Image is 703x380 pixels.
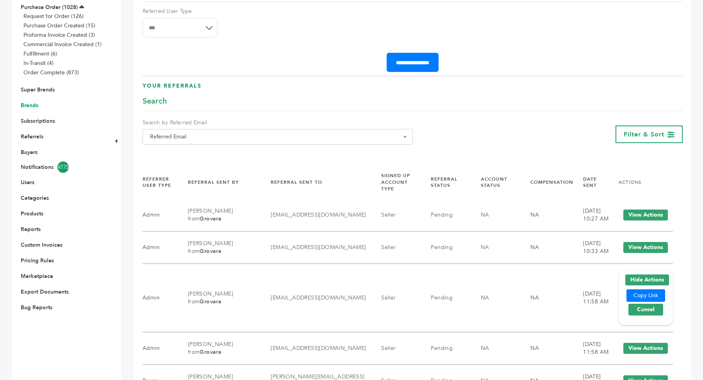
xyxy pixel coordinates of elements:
a: Referrals [21,133,43,140]
a: Purchase Order Created (15) [23,22,95,29]
td: Admin [143,264,178,332]
span: [DATE] 11:58 AM [583,341,608,356]
a: Export Documents [21,288,69,296]
a: Seller [381,211,396,219]
label: Referred User Type [143,7,218,15]
a: Cancel [628,304,663,315]
a: Notifications4775 [21,161,100,173]
a: Fulfillment (6) [23,50,57,57]
a: Brands [21,102,38,109]
td: NA [521,264,573,332]
a: [PERSON_NAME] from [188,240,233,255]
a: Pricing Rules [21,257,54,264]
a: Pending [431,344,453,352]
td: NA [521,332,573,365]
a: Purchase Order (1028) [21,4,78,11]
td: Admin [143,199,178,231]
div: Copy Link [626,289,665,302]
a: REFERRAL SENT TO [271,179,322,185]
a: Marketplace [21,272,53,280]
a: Seller [381,294,396,301]
b: Grovara [200,215,221,222]
b: Grovara [200,247,221,255]
a: Seller [381,244,396,251]
a: [EMAIL_ADDRESS][DOMAIN_NAME] [271,294,366,301]
a: Buyers [21,149,37,156]
a: NA [481,294,489,301]
a: [PERSON_NAME] from [188,207,233,222]
a: REFERRER USER TYPE [143,176,171,189]
a: [PERSON_NAME] from [188,341,233,356]
a: Bug Reports [21,304,52,311]
a: NA [481,211,489,219]
span: [DATE] 11:58 AM [583,290,608,305]
a: Pending [431,211,453,219]
button: View Actions [623,242,668,253]
a: NA [481,244,489,251]
a: Super Brands [21,86,55,93]
b: Grovara [200,348,221,356]
a: Commercial Invoice Created (1) [23,41,102,48]
a: Seller [381,344,396,352]
a: Subscriptions [21,117,55,125]
a: Order Complete (873) [23,69,79,76]
td: NA [521,199,573,231]
a: In-Transit (4) [23,59,54,67]
span: Filter & Sort [624,130,664,139]
a: [EMAIL_ADDRESS][DOMAIN_NAME] [271,211,366,219]
td: NA [521,231,573,264]
span: 4775 [57,161,69,173]
a: COMPENSATION [530,179,573,185]
button: View Actions [623,343,668,354]
a: Products [21,210,43,217]
a: Categories [21,194,49,202]
a: Pending [431,294,453,301]
td: Admin [143,332,178,365]
a: Custom Invoices [21,241,62,249]
button: Hide Actions [625,274,669,285]
a: Reports [21,226,41,233]
a: Proforma Invoice Created (3) [23,31,95,39]
span: Referred Email [147,131,409,142]
a: REFERRAL SENT BY [188,179,239,185]
button: View Actions [623,210,668,220]
a: ACCOUNT STATUS [481,176,507,189]
a: [EMAIL_ADDRESS][DOMAIN_NAME] [271,244,366,251]
a: Users [21,179,34,186]
a: DATE SENT [583,176,597,189]
a: [PERSON_NAME] from [188,290,233,305]
a: Pending [431,244,453,251]
a: Request for Order (126) [23,13,84,20]
span: Search [143,96,167,107]
label: Search by Referred Email [143,119,413,127]
h3: Your Referrals [143,82,683,96]
b: Grovara [200,298,221,305]
a: SIGNED UP ACCOUNT TYPE [381,172,410,192]
a: REFERRAL STATUS [431,176,457,189]
th: Actions [609,166,673,199]
td: Admin [143,231,178,264]
span: Referred Email [143,129,413,145]
a: NA [481,344,489,352]
span: [DATE] 10:27 AM [583,207,608,222]
span: [DATE] 10:33 AM [583,240,608,255]
a: [EMAIL_ADDRESS][DOMAIN_NAME] [271,344,366,352]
